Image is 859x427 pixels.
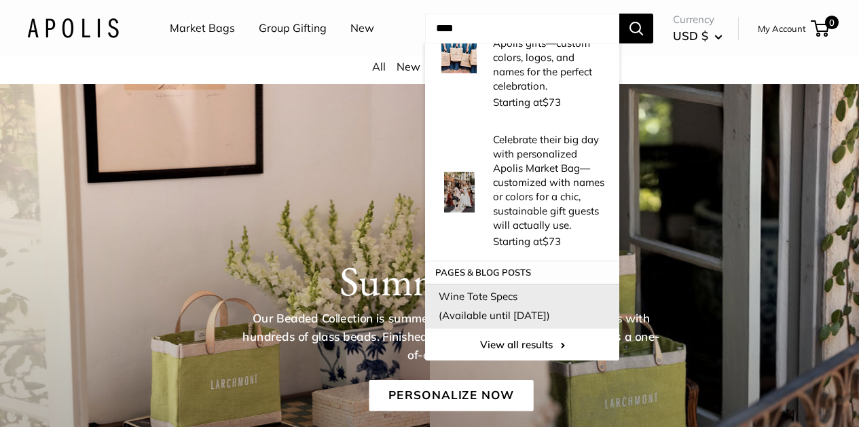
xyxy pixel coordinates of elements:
[425,329,619,361] a: View all results
[425,14,619,43] input: Search...
[619,14,653,43] button: Search
[673,10,723,29] span: Currency
[543,96,561,109] span: $73
[425,122,619,261] a: Celebrate their big day with personalized Apolis Market Bag—customized with names or colors for a...
[350,18,374,39] a: New
[758,20,806,37] a: My Account
[425,284,619,329] a: Wine Tote Specs(Available until [DATE])
[69,257,833,305] h1: Summer 2025
[543,235,561,248] span: $73
[493,96,561,109] span: Starting at
[425,261,619,283] p: Pages & Blog posts
[439,172,479,212] img: Celebrate their big day with personalized Apolis Market Bag—customized with names or colors for a...
[825,16,839,29] span: 0
[259,18,327,39] a: Group Gifting
[812,20,829,37] a: 0
[673,29,708,43] span: USD $
[397,60,420,73] a: New
[493,132,606,232] p: Celebrate their big day with personalized Apolis Market Bag—customized with names or colors for a...
[493,235,561,248] span: Starting at
[439,33,479,73] img: Make the bachelorette party unforgettable with personalized Apolis gifts—custom colors, logos, an...
[241,310,661,365] p: Our Beaded Collection is summer-inspired, handwoven in five hours with hundreds of glass beads. F...
[673,25,723,47] button: USD $
[27,18,119,38] img: Apolis
[369,380,533,411] a: Personalize Now
[170,18,235,39] a: Market Bags
[372,60,386,73] a: All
